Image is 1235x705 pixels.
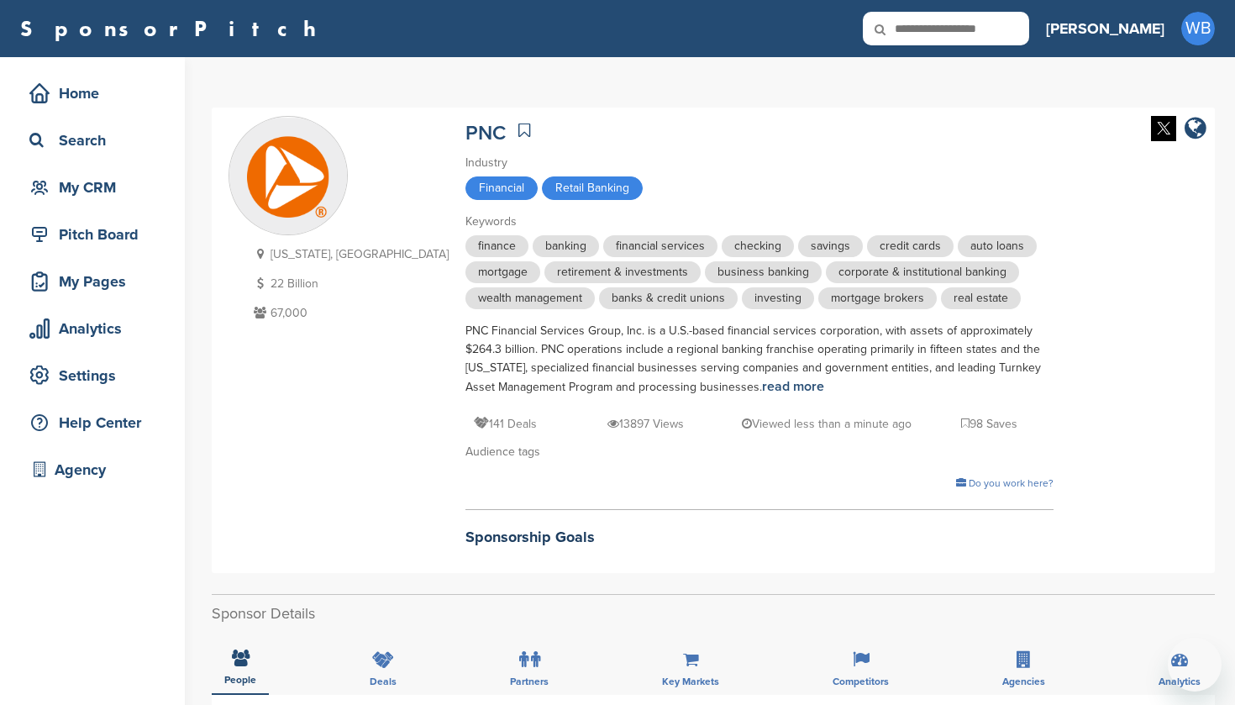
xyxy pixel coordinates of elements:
div: My Pages [25,266,168,297]
a: PNC [465,121,506,145]
span: checking [722,235,794,257]
div: Agency [25,455,168,485]
div: Settings [25,360,168,391]
a: My Pages [17,262,168,301]
span: corporate & institutional banking [826,261,1019,283]
a: Search [17,121,168,160]
a: Analytics [17,309,168,348]
span: investing [742,287,814,309]
h2: Sponsorship Goals [465,526,1054,549]
img: Sponsorpitch & PNC [229,118,347,235]
p: 67,000 [250,303,449,324]
div: Help Center [25,408,168,438]
span: Key Markets [662,676,719,687]
iframe: Button to launch messaging window [1168,638,1222,692]
span: banking [533,235,599,257]
div: Home [25,78,168,108]
p: [US_STATE], [GEOGRAPHIC_DATA] [250,244,449,265]
span: wealth management [465,287,595,309]
div: Analytics [25,313,168,344]
a: Help Center [17,403,168,442]
span: Analytics [1159,676,1201,687]
div: Pitch Board [25,219,168,250]
span: Agencies [1002,676,1045,687]
span: savings [798,235,863,257]
a: Settings [17,356,168,395]
span: business banking [705,261,822,283]
span: mortgage brokers [818,287,937,309]
img: Twitter white [1151,116,1176,141]
div: Search [25,125,168,155]
h2: Sponsor Details [212,602,1215,625]
span: People [224,675,256,685]
span: Partners [510,676,549,687]
span: credit cards [867,235,954,257]
p: 98 Saves [961,413,1017,434]
span: banks & credit unions [599,287,738,309]
span: mortgage [465,261,540,283]
a: My CRM [17,168,168,207]
div: Industry [465,154,1054,172]
span: Deals [370,676,397,687]
div: Keywords [465,213,1054,231]
span: auto loans [958,235,1037,257]
span: Competitors [833,676,889,687]
a: company link [1185,116,1206,144]
p: 13897 Views [607,413,684,434]
a: Agency [17,450,168,489]
p: 141 Deals [474,413,537,434]
span: WB [1181,12,1215,45]
p: Viewed less than a minute ago [742,413,912,434]
a: Do you work here? [956,477,1054,489]
a: [PERSON_NAME] [1046,10,1164,47]
span: real estate [941,287,1021,309]
span: Financial [465,176,538,200]
p: 22 Billion [250,273,449,294]
span: financial services [603,235,717,257]
h3: [PERSON_NAME] [1046,17,1164,40]
div: PNC Financial Services Group, Inc. is a U.S.-based financial services corporation, with assets of... [465,322,1054,397]
span: Do you work here? [969,477,1054,489]
span: Retail Banking [542,176,643,200]
a: read more [762,378,824,395]
a: SponsorPitch [20,18,327,39]
div: Audience tags [465,443,1054,461]
span: retirement & investments [544,261,701,283]
span: finance [465,235,528,257]
div: My CRM [25,172,168,203]
a: Home [17,74,168,113]
a: Pitch Board [17,215,168,254]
